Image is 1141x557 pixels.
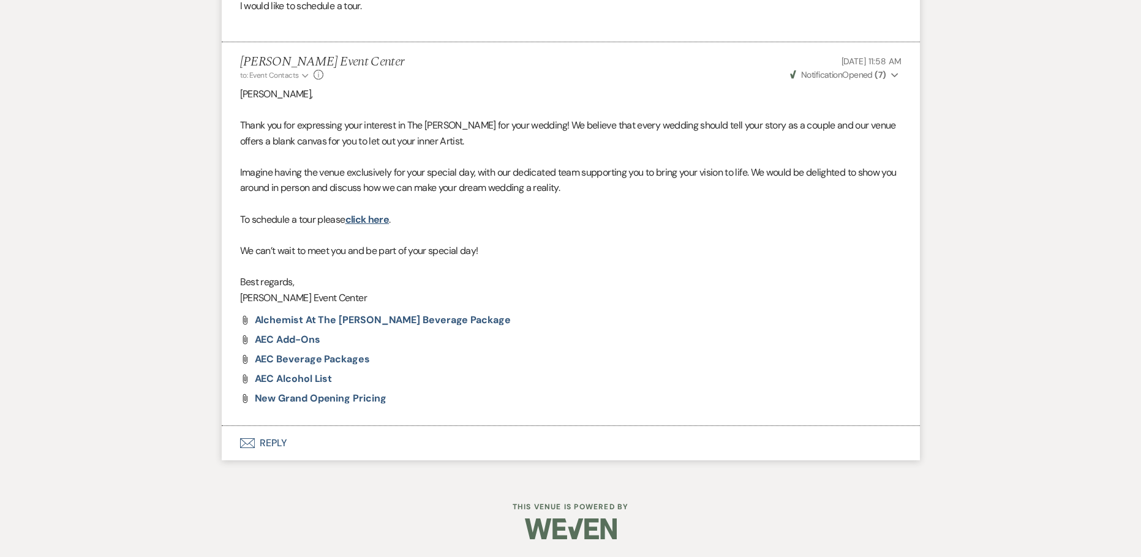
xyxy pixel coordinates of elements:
[240,54,404,70] h5: [PERSON_NAME] Event Center
[389,213,390,226] span: .
[801,69,842,80] span: Notification
[240,86,902,102] p: [PERSON_NAME],
[240,119,896,148] span: Thank you for expressing your interest in The [PERSON_NAME] for your wedding! We believe that eve...
[788,69,902,81] button: NotificationOpened (7)
[255,315,511,325] a: Alchemist at The [PERSON_NAME] Beverage Package
[222,426,920,460] button: Reply
[255,333,320,346] span: AEC Add-Ons
[345,213,390,226] a: click here
[240,213,345,226] span: To schedule a tour please
[525,507,617,550] img: Weven Logo
[255,335,320,345] a: AEC Add-Ons
[255,313,511,326] span: Alchemist at The [PERSON_NAME] Beverage Package
[790,69,886,80] span: Opened
[255,353,370,365] span: AEC Beverage Packages
[255,372,333,385] span: AEC Alcohol List
[240,244,478,257] span: We can’t wait to meet you and be part of your special day!
[875,69,886,80] strong: ( 7 )
[255,392,386,405] span: New Grand Opening Pricing
[255,374,333,384] a: AEC Alcohol List
[255,394,386,403] a: New Grand Opening Pricing
[842,56,902,67] span: [DATE] 11:58 AM
[240,290,902,306] p: [PERSON_NAME] Event Center
[255,354,370,364] a: AEC Beverage Packages
[240,275,295,288] span: Best regards,
[240,70,299,80] span: to: Event Contacts
[240,166,897,195] span: Imagine having the venue exclusively for your special day, with our dedicated team supporting you...
[240,70,311,81] button: to: Event Contacts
